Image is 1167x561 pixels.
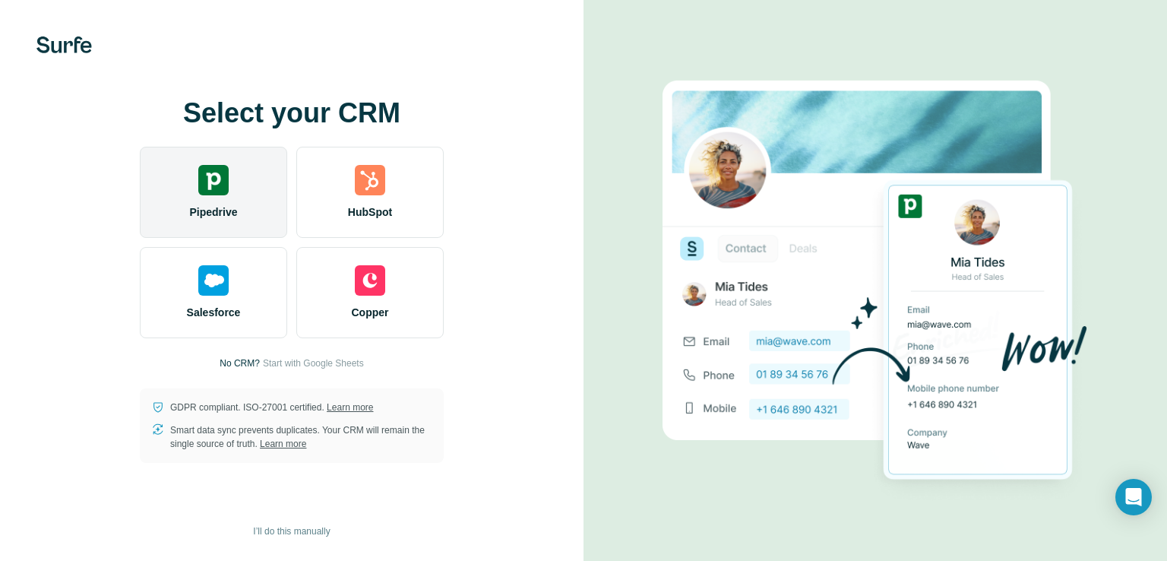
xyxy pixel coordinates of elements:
[198,265,229,296] img: salesforce's logo
[187,305,241,320] span: Salesforce
[170,423,432,451] p: Smart data sync prevents duplicates. Your CRM will remain the single source of truth.
[1115,479,1152,515] div: Open Intercom Messenger
[263,357,364,370] button: Start with Google Sheets
[140,98,444,128] h1: Select your CRM
[198,165,229,195] img: pipedrive's logo
[189,204,237,220] span: Pipedrive
[348,204,392,220] span: HubSpot
[260,439,306,449] a: Learn more
[355,165,385,195] img: hubspot's logo
[355,265,385,296] img: copper's logo
[327,402,373,413] a: Learn more
[242,520,340,543] button: I’ll do this manually
[170,401,373,414] p: GDPR compliant. ISO-27001 certified.
[352,305,389,320] span: Copper
[220,357,260,370] p: No CRM?
[36,36,92,53] img: Surfe's logo
[253,525,330,538] span: I’ll do this manually
[663,55,1088,506] img: PIPEDRIVE image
